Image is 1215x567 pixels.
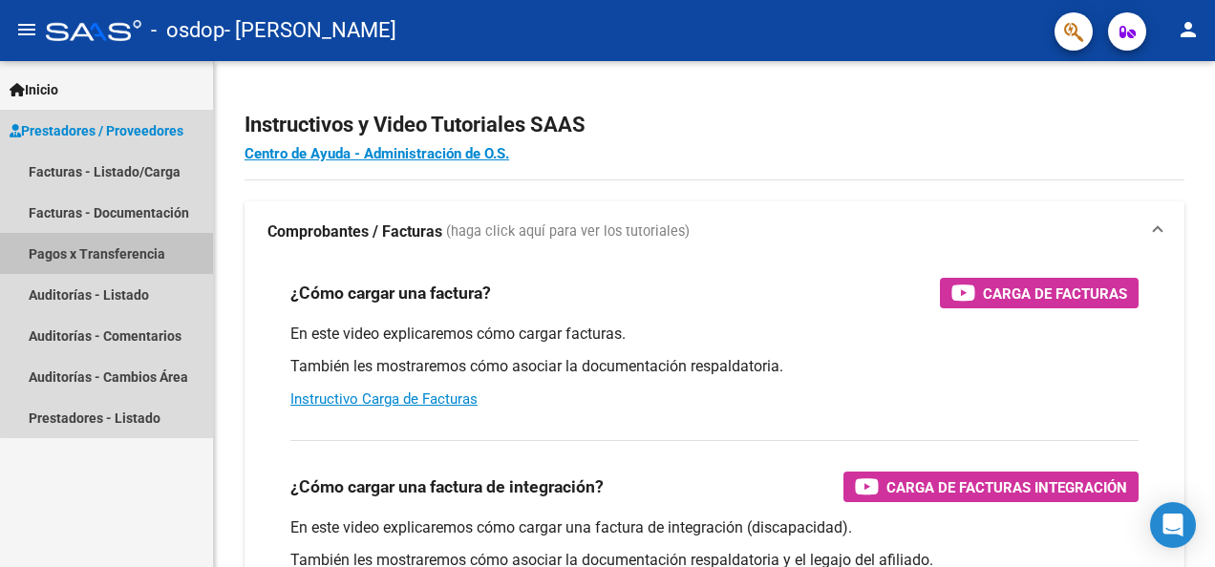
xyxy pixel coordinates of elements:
[10,120,183,141] span: Prestadores / Proveedores
[290,517,1139,538] p: En este video explicaremos cómo cargar una factura de integración (discapacidad).
[224,10,396,52] span: - [PERSON_NAME]
[446,221,690,242] span: (haga click aquí para ver los tutoriales)
[290,473,604,500] h3: ¿Cómo cargar una factura de integración?
[245,201,1184,262] mat-expansion-panel-header: Comprobantes / Facturas (haga click aquí para ver los tutoriales)
[1150,502,1196,548] div: Open Intercom Messenger
[245,107,1184,143] h2: Instructivos y Video Tutoriales SAAS
[290,356,1139,377] p: También les mostraremos cómo asociar la documentación respaldatoria.
[940,278,1139,308] button: Carga de Facturas
[290,324,1139,345] p: En este video explicaremos cómo cargar facturas.
[886,475,1127,499] span: Carga de Facturas Integración
[1177,18,1200,41] mat-icon: person
[843,472,1139,502] button: Carga de Facturas Integración
[267,221,442,242] strong: Comprobantes / Facturas
[245,145,509,162] a: Centro de Ayuda - Administración de O.S.
[15,18,38,41] mat-icon: menu
[290,390,478,408] a: Instructivo Carga de Facturas
[151,10,224,52] span: - osdop
[983,282,1127,305] span: Carga de Facturas
[10,79,58,100] span: Inicio
[290,280,491,306] h3: ¿Cómo cargar una factura?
